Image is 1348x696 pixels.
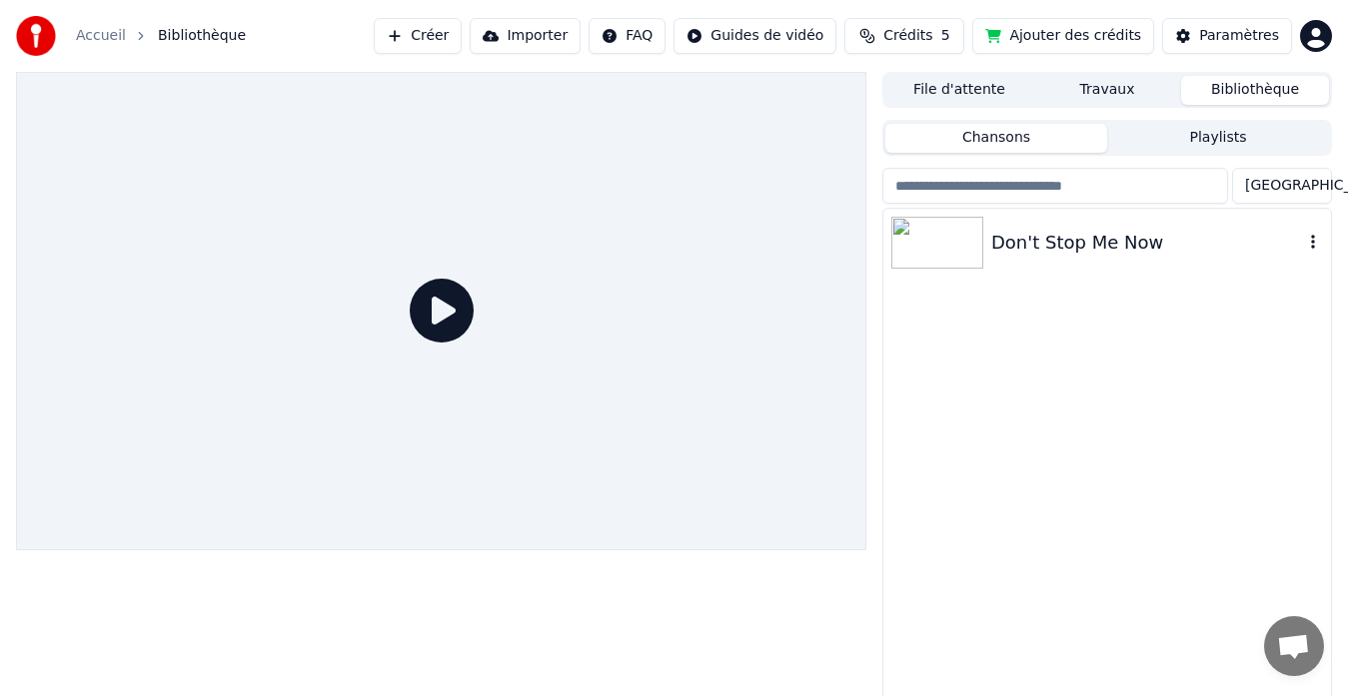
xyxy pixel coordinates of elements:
[589,18,666,54] button: FAQ
[885,76,1033,105] button: File d'attente
[1162,18,1292,54] button: Paramètres
[158,26,246,46] span: Bibliothèque
[470,18,581,54] button: Importer
[885,124,1107,153] button: Chansons
[76,26,246,46] nav: breadcrumb
[1199,26,1279,46] div: Paramètres
[883,26,932,46] span: Crédits
[1033,76,1181,105] button: Travaux
[16,16,56,56] img: youka
[674,18,836,54] button: Guides de vidéo
[374,18,462,54] button: Créer
[76,26,126,46] a: Accueil
[991,229,1303,257] div: Don't Stop Me Now
[844,18,964,54] button: Crédits5
[972,18,1154,54] button: Ajouter des crédits
[1107,124,1329,153] button: Playlists
[1181,76,1329,105] button: Bibliothèque
[1264,616,1324,676] a: Ouvrir le chat
[941,26,950,46] span: 5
